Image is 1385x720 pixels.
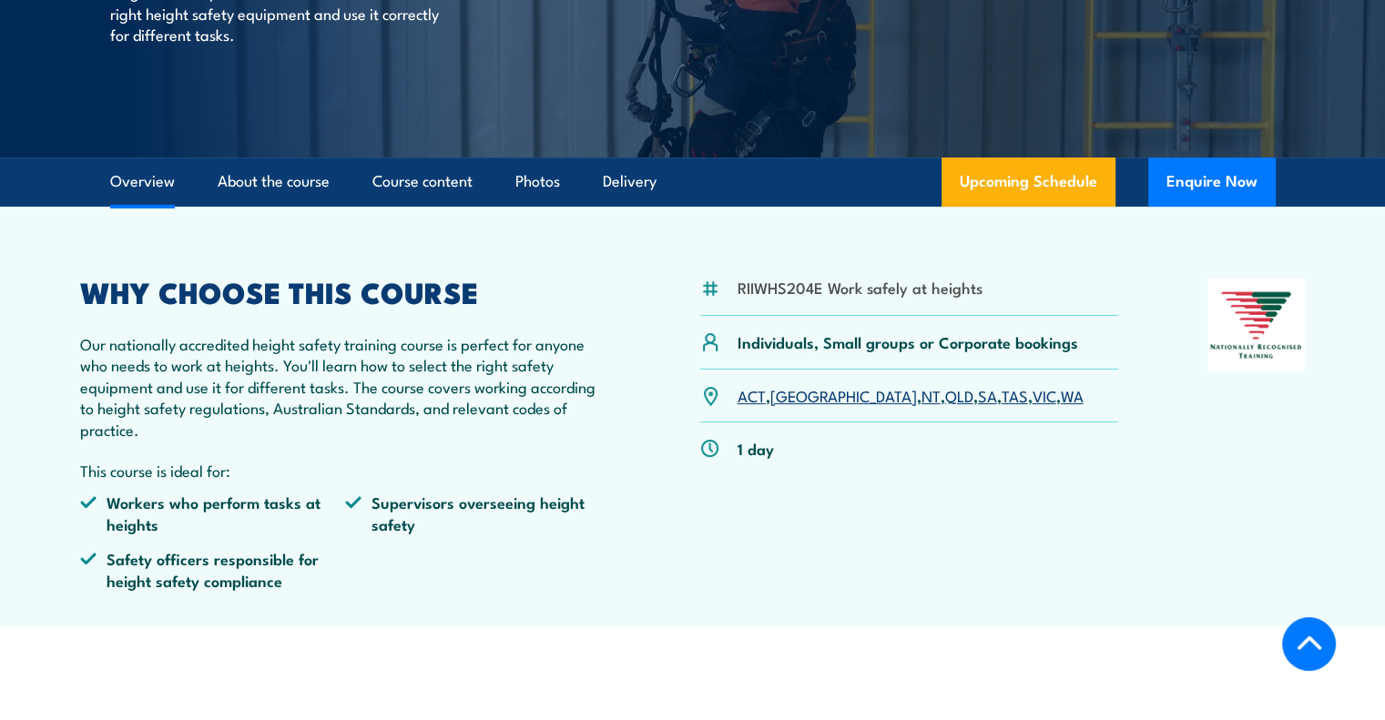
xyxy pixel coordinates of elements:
li: Workers who perform tasks at heights [80,492,346,534]
a: TAS [1002,384,1028,406]
p: Individuals, Small groups or Corporate bookings [738,331,1078,352]
a: QLD [945,384,973,406]
a: WA [1061,384,1084,406]
li: Supervisors overseeing height safety [345,492,611,534]
li: Safety officers responsible for height safety compliance [80,548,346,591]
a: Upcoming Schedule [942,157,1115,207]
li: RIIWHS204E Work safely at heights [738,277,983,298]
a: Photos [515,157,560,206]
a: VIC [1033,384,1056,406]
img: Nationally Recognised Training logo. [1207,279,1306,371]
p: Our nationally accredited height safety training course is perfect for anyone who needs to work a... [80,333,612,440]
button: Enquire Now [1148,157,1276,207]
a: NT [922,384,941,406]
a: About the course [218,157,330,206]
p: This course is ideal for: [80,460,612,481]
p: , , , , , , , [738,385,1084,406]
a: Course content [372,157,473,206]
p: 1 day [738,438,774,459]
a: SA [978,384,997,406]
a: Overview [110,157,175,206]
a: [GEOGRAPHIC_DATA] [770,384,917,406]
h2: WHY CHOOSE THIS COURSE [80,279,612,304]
a: ACT [738,384,766,406]
a: Delivery [603,157,657,206]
